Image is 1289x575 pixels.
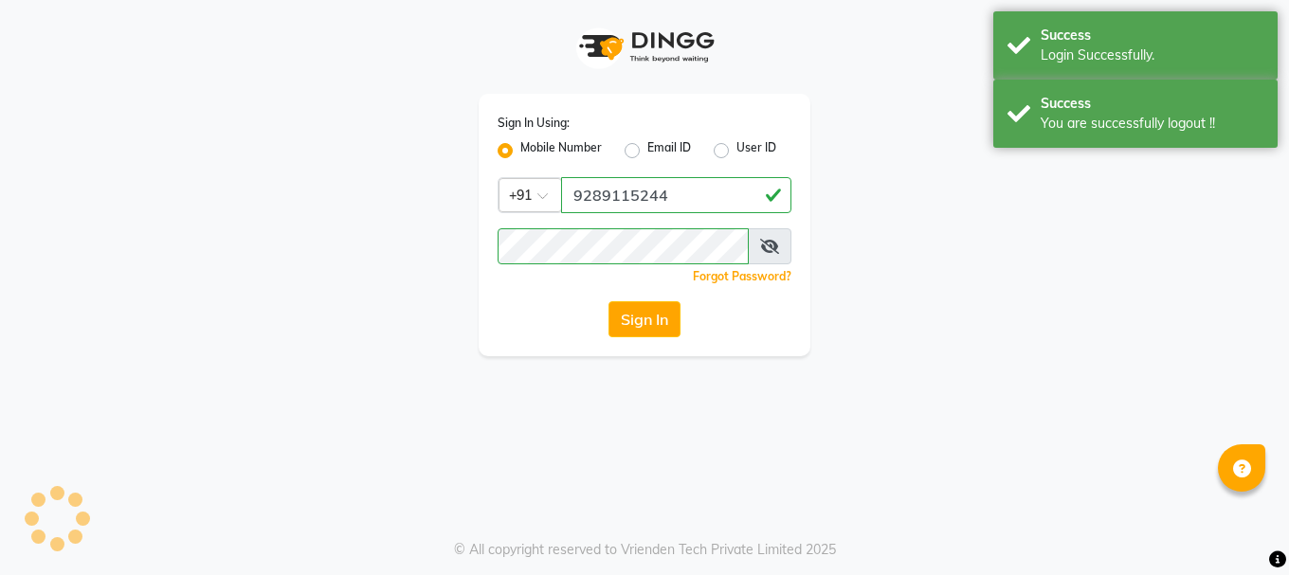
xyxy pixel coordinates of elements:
label: Mobile Number [520,139,602,162]
input: Username [561,177,791,213]
label: Email ID [647,139,691,162]
div: Login Successfully. [1041,45,1263,65]
button: Sign In [608,301,681,337]
img: logo1.svg [569,19,720,75]
iframe: chat widget [1209,499,1270,556]
a: Forgot Password? [693,269,791,283]
div: You are successfully logout !! [1041,114,1263,134]
label: Sign In Using: [498,115,570,132]
input: Username [498,228,749,264]
label: User ID [736,139,776,162]
div: Success [1041,94,1263,114]
div: Success [1041,26,1263,45]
